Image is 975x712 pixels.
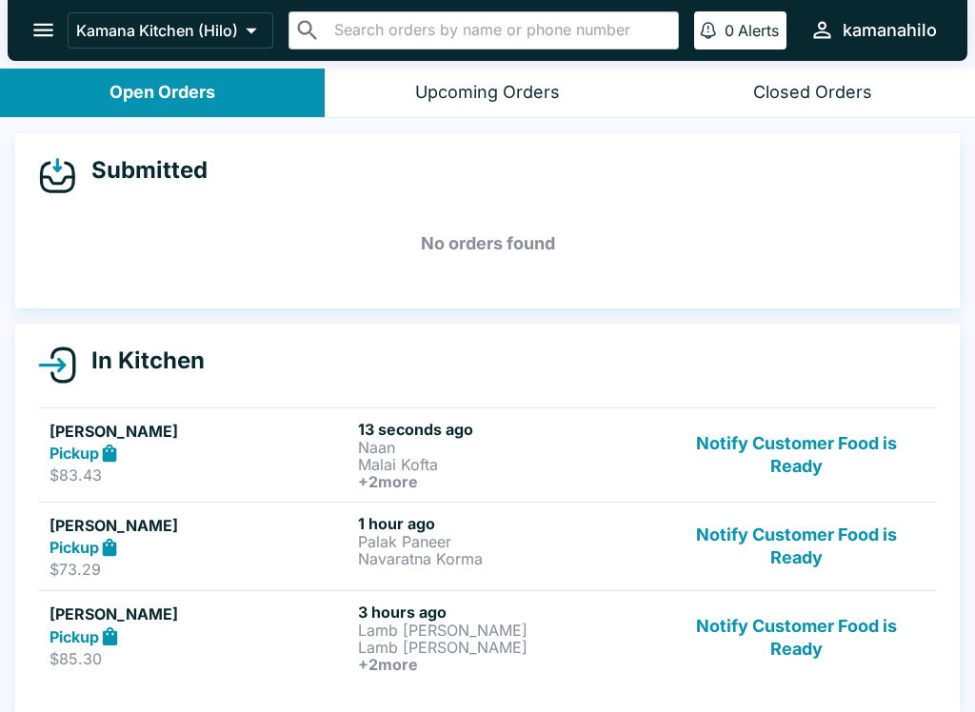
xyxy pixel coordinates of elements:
[415,82,560,104] div: Upcoming Orders
[725,21,734,40] p: 0
[843,19,937,42] div: kamanahilo
[358,473,659,490] h6: + 2 more
[50,560,350,579] p: $73.29
[76,156,208,185] h4: Submitted
[68,12,273,49] button: Kamana Kitchen (Hilo)
[358,656,659,673] h6: + 2 more
[667,514,925,580] button: Notify Customer Food is Ready
[358,603,659,622] h6: 3 hours ago
[328,17,670,44] input: Search orders by name or phone number
[19,6,68,54] button: open drawer
[358,439,659,456] p: Naan
[358,622,659,639] p: Lamb [PERSON_NAME]
[358,550,659,567] p: Navaratna Korma
[358,456,659,473] p: Malai Kofta
[358,514,659,533] h6: 1 hour ago
[50,627,99,646] strong: Pickup
[358,533,659,550] p: Palak Paneer
[50,465,350,485] p: $83.43
[667,603,925,673] button: Notify Customer Food is Ready
[50,649,350,668] p: $85.30
[753,82,872,104] div: Closed Orders
[76,21,238,40] p: Kamana Kitchen (Hilo)
[109,82,215,104] div: Open Orders
[358,420,659,439] h6: 13 seconds ago
[38,590,937,684] a: [PERSON_NAME]Pickup$85.303 hours agoLamb [PERSON_NAME]Lamb [PERSON_NAME]+2moreNotify Customer Foo...
[50,538,99,557] strong: Pickup
[667,420,925,490] button: Notify Customer Food is Ready
[738,21,779,40] p: Alerts
[358,639,659,656] p: Lamb [PERSON_NAME]
[50,603,350,625] h5: [PERSON_NAME]
[50,420,350,443] h5: [PERSON_NAME]
[76,346,205,375] h4: In Kitchen
[38,209,937,278] h5: No orders found
[50,514,350,537] h5: [PERSON_NAME]
[802,10,945,50] button: kamanahilo
[50,444,99,463] strong: Pickup
[38,407,937,502] a: [PERSON_NAME]Pickup$83.4313 seconds agoNaanMalai Kofta+2moreNotify Customer Food is Ready
[38,502,937,591] a: [PERSON_NAME]Pickup$73.291 hour agoPalak PaneerNavaratna KormaNotify Customer Food is Ready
